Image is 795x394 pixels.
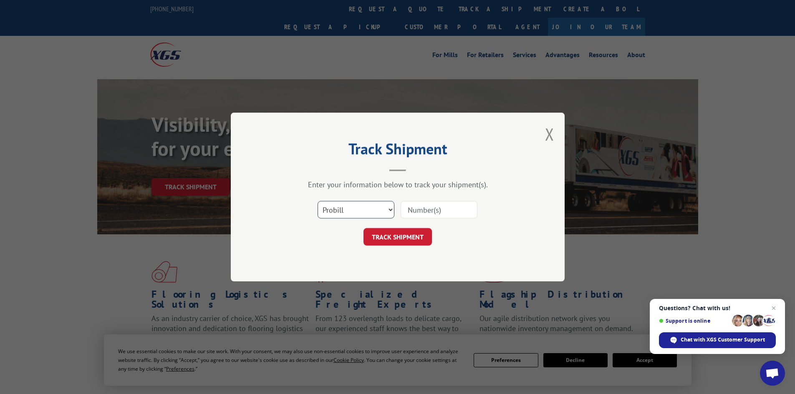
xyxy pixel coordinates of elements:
[401,201,477,218] input: Number(s)
[545,123,554,145] button: Close modal
[659,332,776,348] div: Chat with XGS Customer Support
[659,318,729,324] span: Support is online
[659,305,776,311] span: Questions? Chat with us!
[273,180,523,189] div: Enter your information below to track your shipment(s).
[769,303,779,313] span: Close chat
[681,336,765,344] span: Chat with XGS Customer Support
[273,143,523,159] h2: Track Shipment
[760,361,785,386] div: Open chat
[363,228,432,246] button: TRACK SHIPMENT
